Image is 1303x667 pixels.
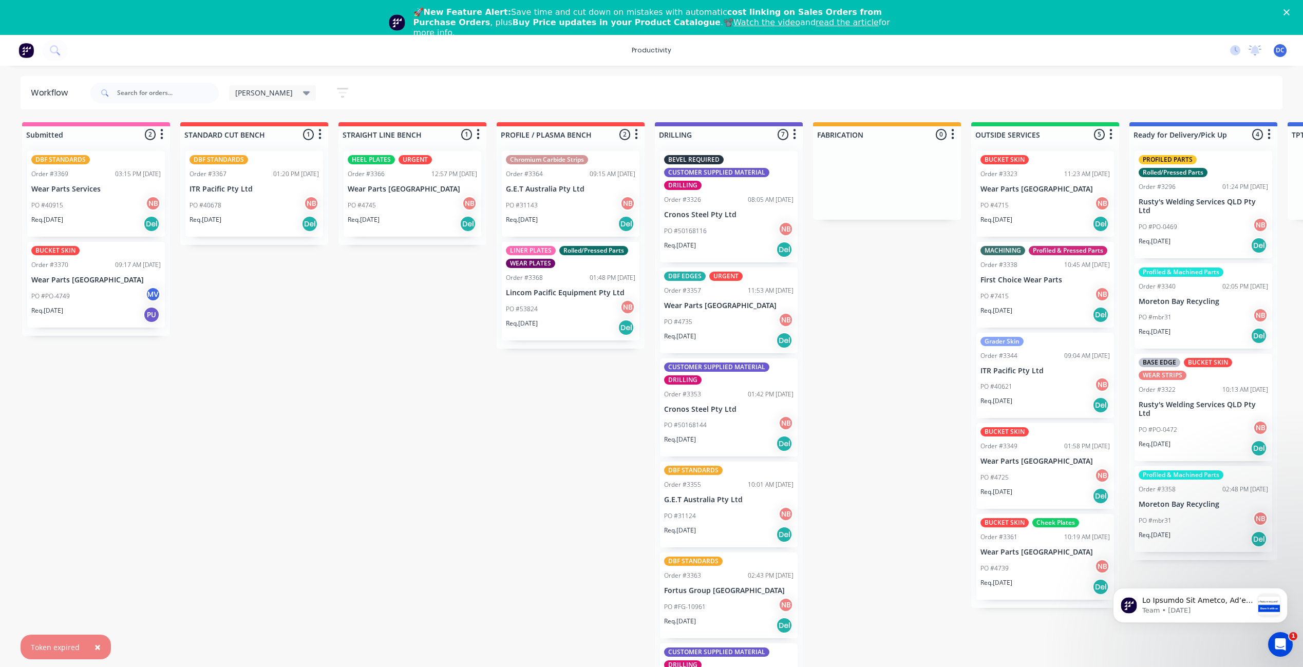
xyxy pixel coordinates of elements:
[1092,397,1109,413] div: Del
[506,246,556,255] div: LINER PLATES
[776,435,792,452] div: Del
[1098,567,1303,639] iframe: Intercom notifications message
[95,640,101,654] span: ×
[502,242,639,340] div: LINER PLATESRolled/Pressed PartsWEAR PLATESOrder #336801:48 PM [DATE]Lincom Pacific Equipment Pty...
[506,201,538,210] p: PO #31143
[1222,485,1268,494] div: 02:48 PM [DATE]
[664,332,696,341] p: Req. [DATE]
[664,526,696,535] p: Req. [DATE]
[1139,182,1176,192] div: Order #3296
[115,169,161,179] div: 03:15 PM [DATE]
[506,169,543,179] div: Order #3364
[1139,313,1172,322] p: PO #mbr31
[664,286,701,295] div: Order #3357
[664,586,794,595] p: Fortus Group [GEOGRAPHIC_DATA]
[980,457,1110,466] p: Wear Parts [GEOGRAPHIC_DATA]
[627,43,676,58] div: productivity
[980,306,1012,315] p: Req. [DATE]
[1222,282,1268,291] div: 02:05 PM [DATE]
[664,602,706,612] p: PO #FG-10961
[1064,169,1110,179] div: 11:23 AM [DATE]
[1064,351,1110,360] div: 09:04 AM [DATE]
[559,246,628,255] div: Rolled/Pressed Parts
[1135,151,1272,258] div: PROFILED PARTSRolled/Pressed PartsOrder #329601:24 PM [DATE]Rusty's Welding Services QLD Pty LtdP...
[660,151,798,262] div: BEVEL REQUIREDCUSTOMER SUPPLIED MATERIALDRILLINGOrder #332608:05 AM [DATE]Cronos Steel Pty LtdPO ...
[980,367,1110,375] p: ITR Pacific Pty Ltd
[660,552,798,638] div: DBF STANDARDSOrder #336302:43 PM [DATE]Fortus Group [GEOGRAPHIC_DATA]PO #FG-10961NBReq.[DATE]Del
[776,332,792,349] div: Del
[1139,401,1268,418] p: Rusty's Welding Services QLD Pty Ltd
[117,83,219,103] input: Search for orders...
[590,273,635,282] div: 01:48 PM [DATE]
[31,155,90,164] div: DBF STANDARDS
[506,289,635,297] p: Lincom Pacific Equipment Pty Ltd
[506,319,538,328] p: Req. [DATE]
[980,246,1025,255] div: MACHINING
[84,635,111,659] button: Close
[1289,632,1297,640] span: 1
[664,480,701,489] div: Order #3355
[273,169,319,179] div: 01:20 PM [DATE]
[1094,287,1110,302] div: NB
[1064,442,1110,451] div: 01:58 PM [DATE]
[389,14,405,31] img: Profile image for Team
[664,466,723,475] div: DBF STANDARDS
[980,532,1017,542] div: Order #3361
[664,155,724,164] div: BEVEL REQUIRED
[145,287,161,302] div: MV
[776,526,792,543] div: Del
[664,363,769,372] div: CUSTOMER SUPPLIED MATERIAL
[31,260,68,270] div: Order #3370
[1092,307,1109,323] div: Del
[424,7,512,17] b: New Feature Alert:
[1139,168,1207,177] div: Rolled/Pressed Parts
[1139,470,1223,480] div: Profiled & Machined Parts
[31,185,161,194] p: Wear Parts Services
[980,169,1017,179] div: Order #3323
[1139,385,1176,394] div: Order #3322
[1268,632,1293,657] iframe: Intercom live chat
[776,617,792,634] div: Del
[460,216,476,232] div: Del
[980,215,1012,224] p: Req. [DATE]
[1222,385,1268,394] div: 10:13 AM [DATE]
[506,215,538,224] p: Req. [DATE]
[27,151,165,237] div: DBF STANDARDSOrder #336903:15 PM [DATE]Wear Parts ServicesPO #40915NBReq.[DATE]Del
[31,169,68,179] div: Order #3369
[1251,531,1267,547] div: Del
[1092,579,1109,595] div: Del
[664,226,707,236] p: PO #50168116
[413,7,882,27] b: cost linking on Sales Orders from Purchase Orders
[506,304,538,314] p: PO #53824
[980,427,1029,436] div: BUCKET SKIN
[1139,500,1268,509] p: Moreton Bay Recycling
[1139,530,1170,540] p: Req. [DATE]
[660,268,798,353] div: DBF EDGESURGENTOrder #335711:53 AM [DATE]Wear Parts [GEOGRAPHIC_DATA]PO #4735NBReq.[DATE]Del
[664,390,701,399] div: Order #3353
[1139,371,1186,380] div: WEAR STRIPS
[748,571,794,580] div: 02:43 PM [DATE]
[304,196,319,211] div: NB
[1139,327,1170,336] p: Req. [DATE]
[778,221,794,237] div: NB
[1251,237,1267,254] div: Del
[1184,358,1232,367] div: BUCKET SKIN
[413,7,898,38] div: 🚀 Save time and cut down on mistakes with automatic , plus .📽️ and for more info.
[348,201,376,210] p: PO #4745
[664,571,701,580] div: Order #3363
[660,462,798,547] div: DBF STANDARDSOrder #335510:01 AM [DATE]G.E.T Australia Pty LtdPO #31124NBReq.[DATE]Del
[1253,511,1268,526] div: NB
[1064,260,1110,270] div: 10:45 AM [DATE]
[980,351,1017,360] div: Order #3344
[664,375,702,385] div: DRILLING
[709,272,743,281] div: URGENT
[31,246,80,255] div: BUCKET SKIN
[590,169,635,179] div: 09:15 AM [DATE]
[31,276,161,284] p: Wear Parts [GEOGRAPHIC_DATA]
[1253,217,1268,233] div: NB
[1139,297,1268,306] p: Moreton Bay Recycling
[733,17,800,27] a: Watch the video
[980,518,1029,527] div: BUCKET SKIN
[980,442,1017,451] div: Order #3349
